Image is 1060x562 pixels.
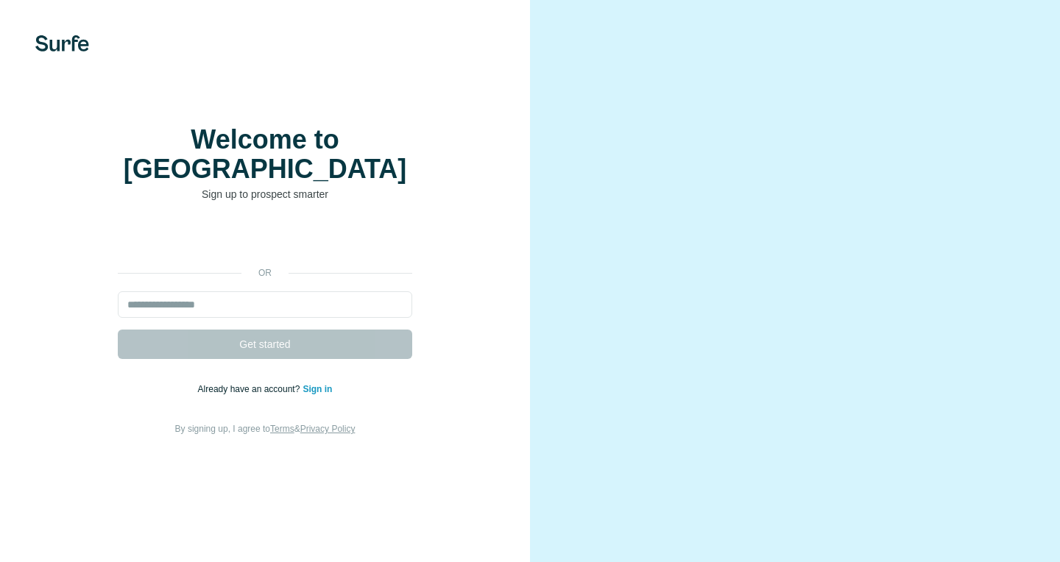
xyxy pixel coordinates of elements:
a: Privacy Policy [300,424,356,434]
a: Sign in [303,384,332,394]
iframe: Sign in with Google Button [110,224,420,256]
span: By signing up, I agree to & [175,424,356,434]
p: or [241,266,289,280]
h1: Welcome to [GEOGRAPHIC_DATA] [118,125,412,184]
p: Sign up to prospect smarter [118,187,412,202]
a: Terms [270,424,294,434]
img: Surfe's logo [35,35,89,51]
span: Already have an account? [198,384,303,394]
